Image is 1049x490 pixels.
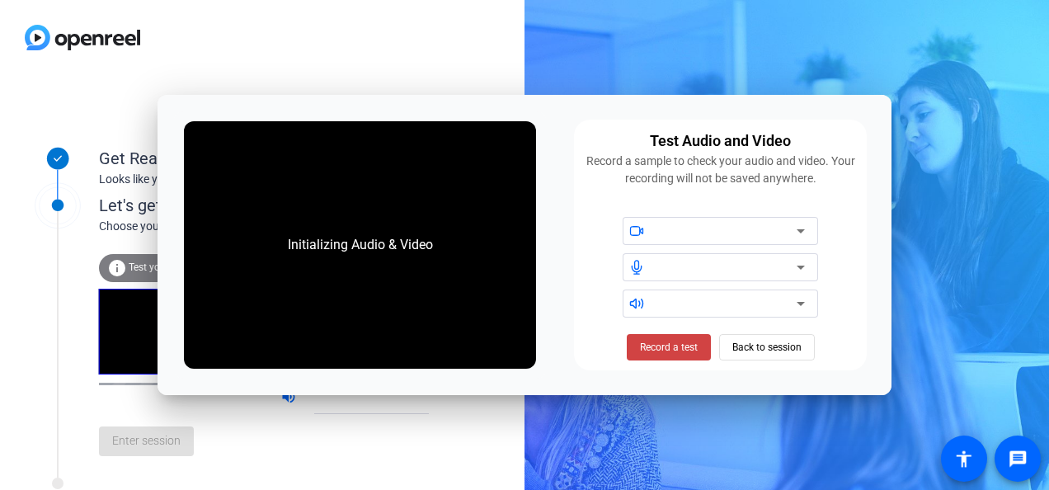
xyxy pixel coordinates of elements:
div: Get Ready! [99,146,429,171]
mat-icon: accessibility [954,449,974,469]
div: Initializing Audio & Video [271,219,449,271]
div: Let's get connected. [99,193,463,218]
button: Record a test [627,334,711,360]
mat-icon: info [107,258,127,278]
span: Test your audio and video [129,261,243,273]
div: Choose your settings [99,218,463,235]
button: Back to session [719,334,815,360]
span: Back to session [732,332,802,363]
mat-icon: message [1008,449,1028,469]
span: Record a test [640,340,698,355]
div: Record a sample to check your audio and video. Your recording will not be saved anywhere. [584,153,857,187]
mat-icon: volume_up [280,389,300,408]
div: Test Audio and Video [650,130,791,153]
div: Looks like you've been invited to join [99,171,429,188]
